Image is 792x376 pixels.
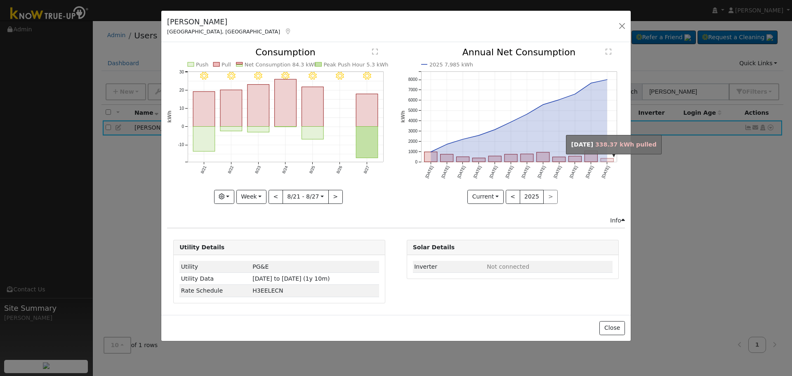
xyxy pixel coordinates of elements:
[324,61,389,68] text: Peak Push Hour 5.3 kWh
[220,90,242,127] rect: onclick=""
[504,154,517,162] rect: onclick=""
[601,165,610,179] text: [DATE]
[281,72,290,80] i: 8/24 - Clear
[537,153,549,162] rect: onclick=""
[461,138,464,141] circle: onclick=""
[440,165,450,179] text: [DATE]
[429,151,432,154] circle: onclick=""
[284,28,292,35] a: Map
[595,141,656,148] span: 338.37 kWh pulled
[336,165,343,175] text: 8/26
[167,111,172,123] text: kWh
[472,165,482,179] text: [DATE]
[400,111,406,123] text: kWh
[445,143,448,146] circle: onclick=""
[424,152,437,162] rect: onclick=""
[252,287,283,294] span: P
[179,106,184,111] text: 10
[245,61,318,68] text: Net Consumption 84.3 kWh
[509,121,512,124] circle: onclick=""
[196,61,209,68] text: Push
[302,87,324,127] rect: onclick=""
[179,261,251,273] td: Utility
[182,125,184,129] text: 0
[601,158,613,162] rect: onclick=""
[252,263,269,270] span: ID: 16603186, authorized: 04/26/25
[504,165,514,179] text: [DATE]
[193,127,215,151] rect: onclick=""
[541,103,544,106] circle: onclick=""
[493,128,496,132] circle: onclick=""
[488,165,498,179] text: [DATE]
[302,127,324,140] rect: onclick=""
[309,72,317,80] i: 8/25 - Clear
[456,157,469,162] rect: onclick=""
[179,88,184,92] text: 20
[525,113,528,116] circle: onclick=""
[193,92,215,127] rect: onclick=""
[227,72,236,80] i: 8/22 - Clear
[275,79,297,127] rect: onclick=""
[610,216,625,225] div: Info
[247,127,269,132] rect: onclick=""
[413,261,486,273] td: Inverter
[269,190,283,204] button: <
[408,98,417,103] text: 6000
[599,321,625,335] button: Close
[252,275,330,282] span: [DATE] to [DATE] (1y 10m)
[462,47,575,57] text: Annual Net Consumption
[585,165,594,179] text: [DATE]
[520,190,544,204] button: 2025
[606,78,609,81] circle: onclick=""
[440,154,453,162] rect: onclick=""
[456,165,466,179] text: [DATE]
[363,165,370,175] text: 8/27
[220,127,242,131] rect: onclick=""
[281,165,289,175] text: 8/24
[568,156,581,162] rect: onclick=""
[552,157,565,162] rect: onclick=""
[487,263,529,270] span: ID: null, authorized: None
[200,165,207,175] text: 8/21
[336,72,344,80] i: 8/26 - Clear
[200,72,208,80] i: 8/21 - MostlyClear
[356,94,378,127] rect: onclick=""
[254,165,262,175] text: 8/23
[415,160,417,164] text: 0
[413,244,455,251] strong: Solar Details
[222,61,231,68] text: Pull
[247,85,269,127] rect: onclick=""
[408,149,417,154] text: 1000
[557,98,561,102] circle: onclick=""
[467,190,504,204] button: Current
[179,285,251,297] td: Rate Schedule
[606,48,611,55] text: 
[506,190,520,204] button: <
[589,82,593,85] circle: onclick=""
[227,165,234,175] text: 8/22
[255,47,316,57] text: Consumption
[568,165,578,179] text: [DATE]
[571,141,594,148] strong: [DATE]
[167,28,280,35] span: [GEOGRAPHIC_DATA], [GEOGRAPHIC_DATA]
[553,165,562,179] text: [DATE]
[408,108,417,113] text: 5000
[283,190,329,204] button: 8/21 - 8/27
[255,72,263,80] i: 8/23 - Clear
[356,127,378,158] rect: onclick=""
[309,165,316,175] text: 8/25
[488,156,501,162] rect: onclick=""
[408,88,417,92] text: 7000
[477,134,481,137] circle: onclick=""
[372,48,378,55] text: 
[521,154,533,162] rect: onclick=""
[472,158,485,162] rect: onclick=""
[521,165,530,179] text: [DATE]
[585,151,597,162] rect: onclick=""
[179,273,251,285] td: Utility Data
[328,190,343,204] button: >
[167,17,292,27] h5: [PERSON_NAME]
[424,165,434,179] text: [DATE]
[408,118,417,123] text: 4000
